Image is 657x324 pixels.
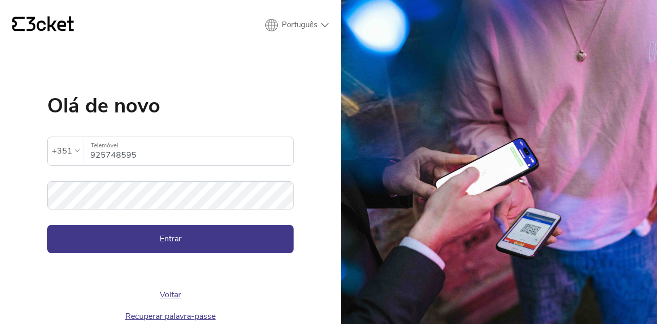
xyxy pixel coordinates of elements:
[84,137,293,154] label: Telemóvel
[47,96,294,116] h1: Olá de novo
[90,137,293,165] input: Telemóvel
[160,289,181,300] a: Voltar
[125,311,216,322] a: Recuperar palavra-passe
[12,17,25,31] g: {' '}
[52,143,72,159] div: +351
[47,181,294,198] label: Palavra-passe
[12,16,74,34] a: {' '}
[47,225,294,253] button: Entrar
